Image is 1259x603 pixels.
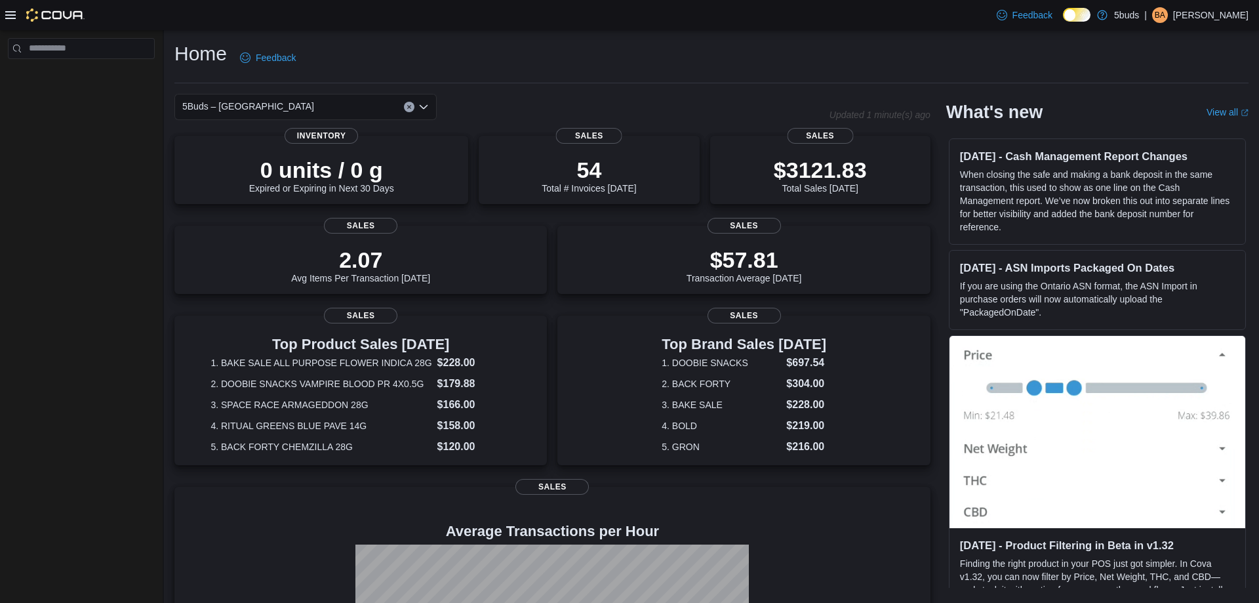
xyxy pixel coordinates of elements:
span: Feedback [1012,9,1052,22]
nav: Complex example [8,62,155,93]
h2: What's new [946,102,1043,123]
dt: 5. GRON [662,440,781,453]
h3: [DATE] - Product Filtering in Beta in v1.32 [960,539,1235,552]
div: Avg Items Per Transaction [DATE] [291,247,430,283]
span: Sales [324,308,397,323]
span: Sales [556,128,622,144]
span: 5Buds – [GEOGRAPHIC_DATA] [182,98,314,114]
p: $57.81 [687,247,802,273]
dd: $219.00 [786,418,826,434]
dd: $216.00 [786,439,826,455]
dd: $697.54 [786,355,826,371]
h3: [DATE] - ASN Imports Packaged On Dates [960,261,1235,274]
dd: $228.00 [437,355,511,371]
dt: 4. BOLD [662,419,781,432]
h3: Top Brand Sales [DATE] [662,337,826,352]
dt: 1. DOOBIE SNACKS [662,356,781,369]
dt: 2. DOOBIE SNACKS VAMPIRE BLOOD PR 4X0.5G [210,377,431,390]
dd: $179.88 [437,376,511,392]
p: 2.07 [291,247,430,273]
p: $3121.83 [774,157,867,183]
a: Feedback [991,2,1058,28]
span: Sales [515,479,589,495]
dt: 5. BACK FORTY CHEMZILLA 28G [210,440,431,453]
h3: [DATE] - Cash Management Report Changes [960,150,1235,163]
div: Total # Invoices [DATE] [542,157,636,194]
dt: 4. RITUAL GREENS BLUE PAVE 14G [210,419,431,432]
button: Open list of options [418,102,429,112]
dd: $120.00 [437,439,511,455]
div: Bethany Anderson [1152,7,1168,23]
span: Sales [787,128,853,144]
p: 5buds [1114,7,1139,23]
p: Updated 1 minute(s) ago [829,110,930,120]
button: Clear input [404,102,414,112]
dd: $228.00 [786,397,826,413]
p: 54 [542,157,636,183]
a: View allExternal link [1207,107,1249,117]
span: Sales [324,218,397,234]
h4: Average Transactions per Hour [185,524,920,539]
dt: 3. SPACE RACE ARMAGEDDON 28G [210,398,431,411]
dt: 3. BAKE SALE [662,398,781,411]
dt: 1. BAKE SALE ALL PURPOSE FLOWER INDICA 28G [210,356,431,369]
span: BA [1155,7,1165,23]
p: [PERSON_NAME] [1173,7,1249,23]
span: Feedback [256,51,296,64]
span: Inventory [285,128,358,144]
span: Sales [708,218,781,234]
dd: $304.00 [786,376,826,392]
h3: Top Product Sales [DATE] [210,337,511,352]
div: Expired or Expiring in Next 30 Days [249,157,394,194]
dd: $166.00 [437,397,511,413]
a: Feedback [235,45,301,71]
p: When closing the safe and making a bank deposit in the same transaction, this used to show as one... [960,168,1235,234]
p: If you are using the Ontario ASN format, the ASN Import in purchase orders will now automatically... [960,280,1235,319]
dt: 2. BACK FORTY [662,377,781,390]
dd: $158.00 [437,418,511,434]
svg: External link [1241,109,1249,117]
span: Sales [708,308,781,323]
div: Total Sales [DATE] [774,157,867,194]
input: Dark Mode [1063,8,1090,22]
p: | [1144,7,1147,23]
p: 0 units / 0 g [249,157,394,183]
img: Cova [26,9,85,22]
h1: Home [174,41,227,67]
div: Transaction Average [DATE] [687,247,802,283]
